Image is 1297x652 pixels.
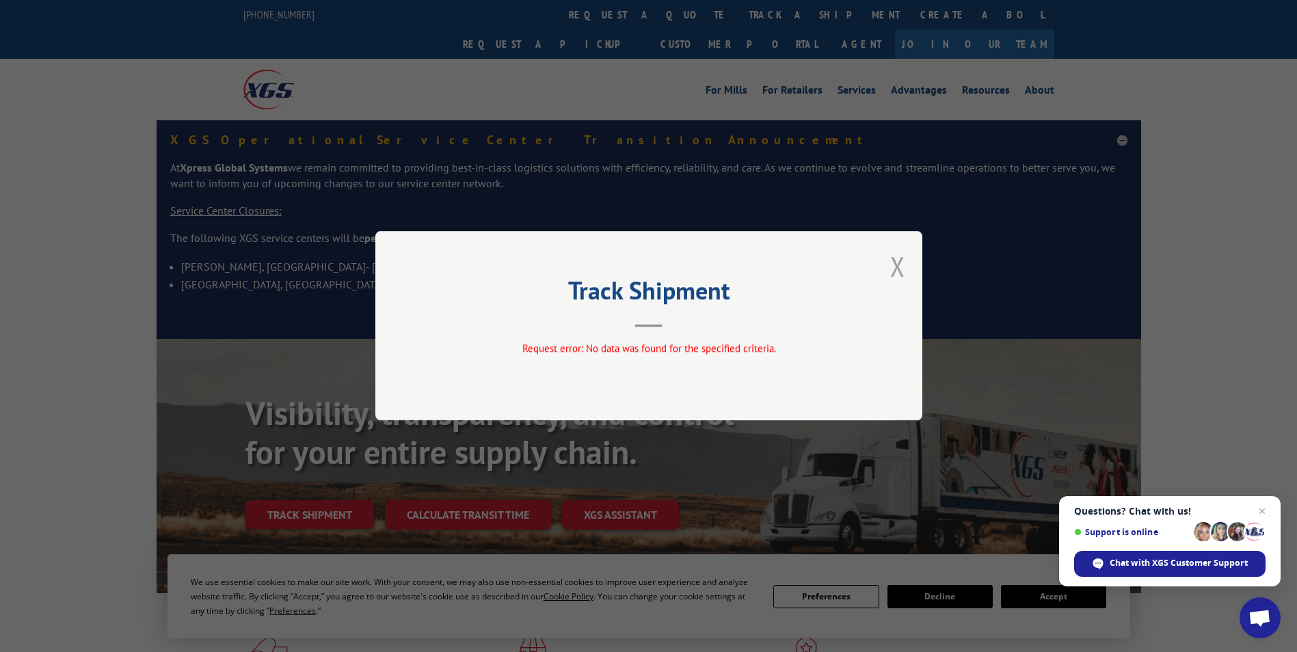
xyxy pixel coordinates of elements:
span: Chat with XGS Customer Support [1110,557,1248,569]
span: Chat with XGS Customer Support [1074,551,1266,577]
h2: Track Shipment [444,281,854,307]
span: Support is online [1074,527,1189,537]
a: Open chat [1240,597,1281,638]
button: Close modal [890,248,905,284]
span: Questions? Chat with us! [1074,506,1266,517]
span: Request error: No data was found for the specified criteria. [522,342,775,355]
